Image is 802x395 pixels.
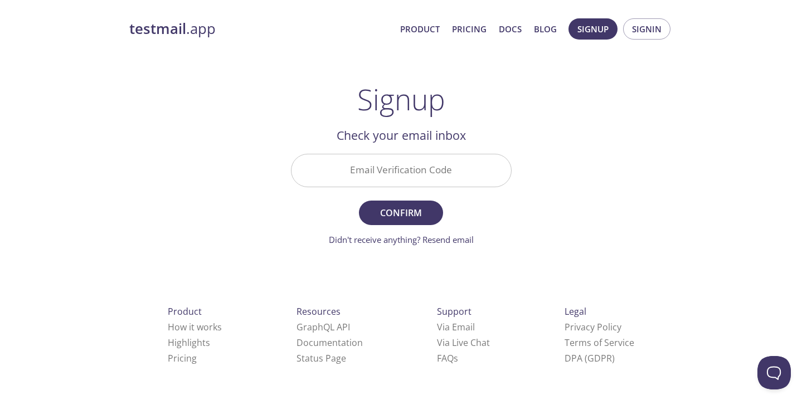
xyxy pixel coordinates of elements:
a: Via Live Chat [437,337,490,349]
span: Legal [565,305,586,318]
a: Pricing [452,22,487,36]
a: FAQ [437,352,458,364]
span: Resources [297,305,341,318]
a: Highlights [168,337,210,349]
span: Signup [577,22,609,36]
a: Didn't receive anything? Resend email [329,234,474,245]
a: DPA (GDPR) [565,352,615,364]
span: Support [437,305,472,318]
a: Status Page [297,352,346,364]
h2: Check your email inbox [291,126,512,145]
button: Signup [568,18,618,40]
a: Product [400,22,440,36]
iframe: Help Scout Beacon - Open [757,356,791,389]
a: Pricing [168,352,197,364]
a: Docs [499,22,522,36]
a: GraphQL API [297,321,350,333]
button: Signin [623,18,670,40]
a: Privacy Policy [565,321,621,333]
a: Via Email [437,321,475,333]
span: Product [168,305,202,318]
span: s [454,352,458,364]
span: Signin [632,22,662,36]
a: testmail.app [129,19,391,38]
strong: testmail [129,19,186,38]
a: Terms of Service [565,337,634,349]
span: Confirm [371,205,430,221]
a: Documentation [297,337,363,349]
a: Blog [534,22,557,36]
a: How it works [168,321,222,333]
button: Confirm [359,201,443,225]
h1: Signup [357,82,445,116]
